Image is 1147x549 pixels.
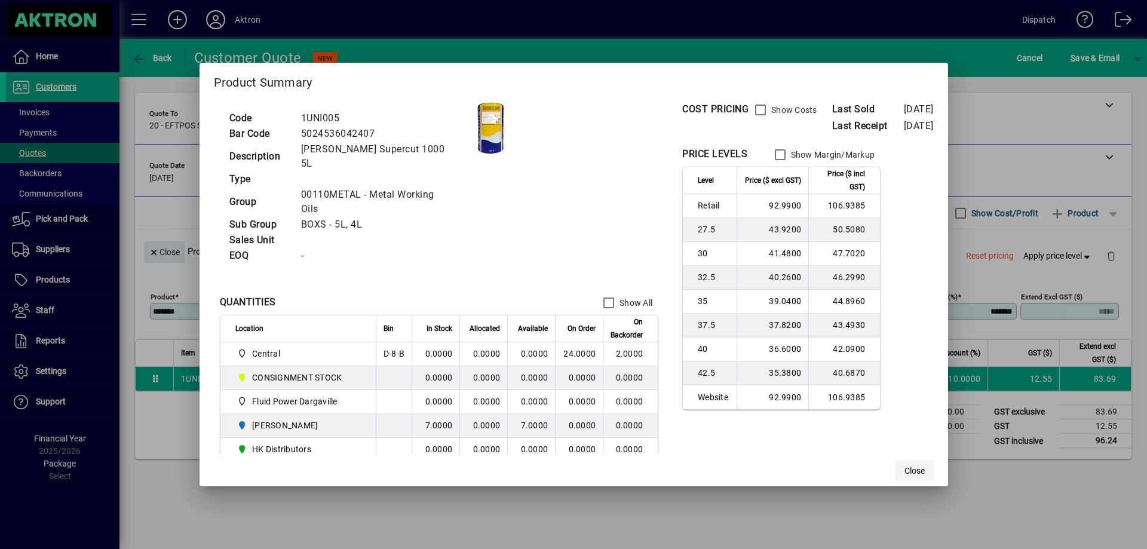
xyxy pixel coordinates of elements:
[223,187,295,217] td: Group
[412,438,459,462] td: 0.0000
[737,194,808,218] td: 92.9900
[252,419,318,431] span: [PERSON_NAME]
[252,443,311,455] span: HK Distributors
[384,322,394,335] span: Bin
[252,348,280,360] span: Central
[698,223,729,235] span: 27.5
[569,444,596,454] span: 0.0000
[603,390,658,414] td: 0.0000
[569,421,596,430] span: 0.0000
[808,194,880,218] td: 106.9385
[507,342,555,366] td: 0.0000
[737,361,808,385] td: 35.3800
[737,385,808,409] td: 92.9900
[295,187,468,217] td: 00110METAL - Metal Working Oils
[412,414,459,438] td: 7.0000
[223,217,295,232] td: Sub Group
[737,290,808,314] td: 39.0400
[698,271,729,283] span: 32.5
[295,248,468,263] td: -
[603,342,658,366] td: 2.0000
[904,465,925,477] span: Close
[459,438,507,462] td: 0.0000
[235,418,363,433] span: HAMILTON
[698,343,729,355] span: 40
[808,218,880,242] td: 50.5080
[412,342,459,366] td: 0.0000
[611,315,643,342] span: On Backorder
[295,111,468,126] td: 1UNI005
[745,174,801,187] span: Price ($ excl GST)
[518,322,548,335] span: Available
[412,390,459,414] td: 0.0000
[737,218,808,242] td: 43.9200
[808,385,880,409] td: 106.9385
[808,266,880,290] td: 46.2990
[698,200,729,211] span: Retail
[470,322,500,335] span: Allocated
[904,120,934,131] span: [DATE]
[895,460,934,481] button: Close
[737,242,808,266] td: 41.4800
[698,295,729,307] span: 35
[617,297,652,309] label: Show All
[220,295,276,309] div: QUANTITIES
[808,338,880,361] td: 42.0900
[235,322,263,335] span: Location
[808,242,880,266] td: 47.7020
[468,98,513,158] img: contain
[507,414,555,438] td: 7.0000
[808,290,880,314] td: 44.8960
[563,349,596,358] span: 24.0000
[569,397,596,406] span: 0.0000
[427,322,452,335] span: In Stock
[737,338,808,361] td: 36.6000
[376,342,412,366] td: D-8-B
[223,142,295,171] td: Description
[603,414,658,438] td: 0.0000
[459,390,507,414] td: 0.0000
[737,266,808,290] td: 40.2600
[789,149,875,161] label: Show Margin/Markup
[737,314,808,338] td: 37.8200
[507,438,555,462] td: 0.0000
[698,367,729,379] span: 42.5
[200,63,948,97] h2: Product Summary
[682,147,747,161] div: PRICE LEVELS
[507,390,555,414] td: 0.0000
[698,174,714,187] span: Level
[507,366,555,390] td: 0.0000
[295,126,468,142] td: 5024536042407
[808,314,880,338] td: 43.4930
[223,111,295,126] td: Code
[808,361,880,385] td: 40.6870
[459,366,507,390] td: 0.0000
[235,394,363,409] span: Fluid Power Dargaville
[295,142,468,171] td: [PERSON_NAME] Supercut 1000 5L
[832,119,904,133] span: Last Receipt
[568,322,596,335] span: On Order
[459,342,507,366] td: 0.0000
[412,366,459,390] td: 0.0000
[698,391,729,403] span: Website
[252,372,342,384] span: CONSIGNMENT STOCK
[252,395,338,407] span: Fluid Power Dargaville
[569,373,596,382] span: 0.0000
[698,247,729,259] span: 30
[235,370,363,385] span: CONSIGNMENT STOCK
[223,171,295,187] td: Type
[816,167,865,194] span: Price ($ incl GST)
[682,102,749,116] div: COST PRICING
[603,438,658,462] td: 0.0000
[769,104,817,116] label: Show Costs
[832,102,904,116] span: Last Sold
[223,232,295,248] td: Sales Unit
[235,442,363,456] span: HK Distributors
[223,248,295,263] td: EOQ
[459,414,507,438] td: 0.0000
[235,346,363,361] span: Central
[698,319,729,331] span: 37.5
[223,126,295,142] td: Bar Code
[603,366,658,390] td: 0.0000
[904,103,934,115] span: [DATE]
